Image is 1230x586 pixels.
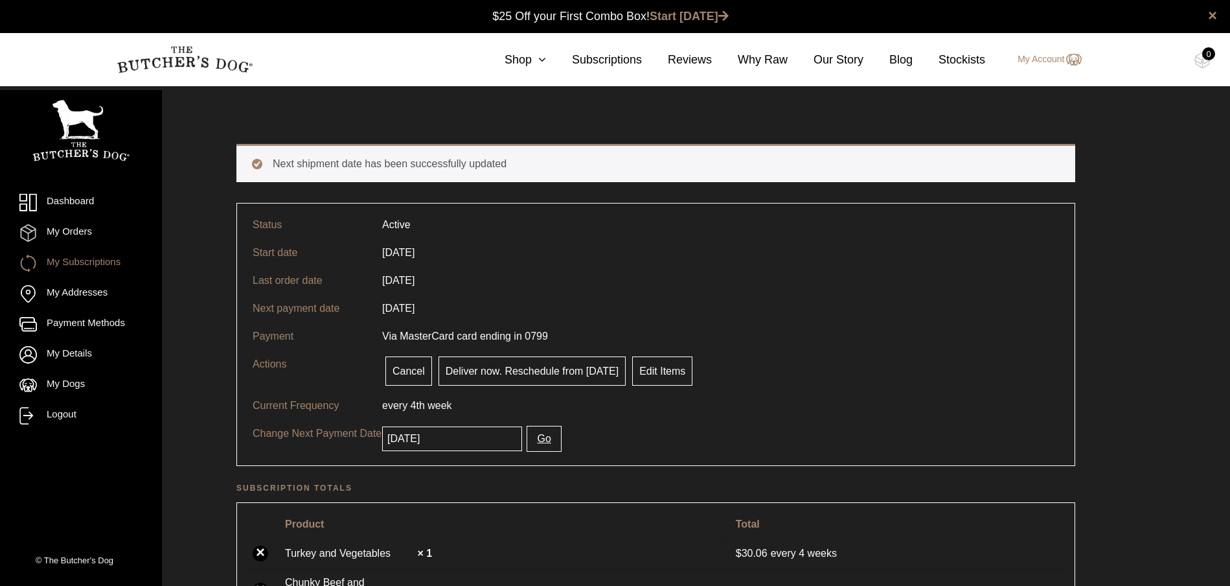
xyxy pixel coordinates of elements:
[253,546,268,561] a: ×
[642,51,712,69] a: Reviews
[632,357,692,386] a: Edit Items
[1005,52,1081,67] a: My Account
[863,51,913,69] a: Blog
[245,239,374,266] td: Start date
[913,51,985,69] a: Stockists
[1208,8,1217,23] a: close
[374,266,422,294] td: [DATE]
[253,398,382,414] p: Current Frequency
[32,100,130,161] img: TBD_Portrait_Logo_White.png
[438,357,626,386] a: Deliver now. Reschedule from [DATE]
[736,548,771,559] span: 30.06
[245,211,374,239] td: Status
[19,194,142,211] a: Dashboard
[650,10,729,23] a: Start [DATE]
[277,511,727,538] th: Product
[19,377,142,394] a: My Dogs
[479,51,546,69] a: Shop
[788,51,863,69] a: Our Story
[285,546,415,561] a: Turkey and Vegetables
[427,400,451,411] span: week
[236,482,1075,495] h2: Subscription totals
[19,346,142,364] a: My Details
[1194,52,1211,69] img: TBD_Cart-Empty.png
[245,266,374,294] td: Last order date
[245,294,374,322] td: Next payment date
[19,407,142,425] a: Logout
[736,548,742,559] span: $
[385,357,432,386] a: Cancel
[236,144,1075,182] div: Next shipment date has been successfully updated
[374,211,418,239] td: Active
[374,239,422,266] td: [DATE]
[546,51,642,69] a: Subscriptions
[527,426,561,452] button: Go
[382,400,425,411] span: every 4th
[374,294,422,322] td: [DATE]
[245,350,374,392] td: Actions
[245,322,374,350] td: Payment
[253,426,382,441] p: Change Next Payment Date
[19,255,142,272] a: My Subscriptions
[728,539,1067,567] td: every 4 weeks
[19,316,142,333] a: Payment Methods
[19,285,142,303] a: My Addresses
[712,51,788,69] a: Why Raw
[1202,47,1215,60] div: 0
[19,224,142,242] a: My Orders
[728,511,1067,538] th: Total
[382,331,548,342] span: Via MasterCard card ending in 0799
[417,548,432,559] strong: × 1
